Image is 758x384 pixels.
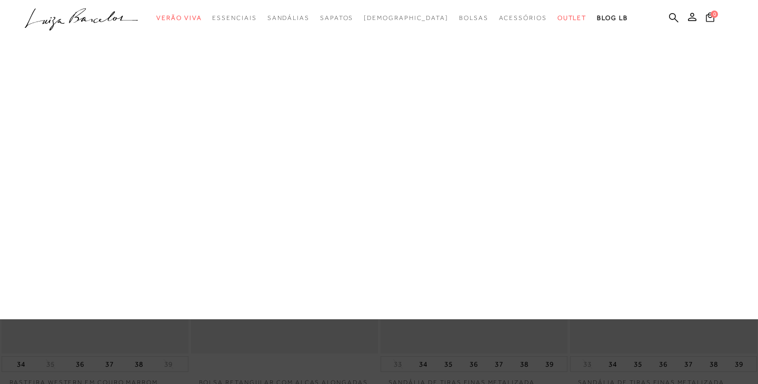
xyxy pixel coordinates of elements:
span: Sapatos [320,14,353,22]
button: 0 [703,12,717,26]
span: Sandálias [267,14,310,22]
a: categoryNavScreenReaderText [320,8,353,28]
a: categoryNavScreenReaderText [557,8,587,28]
a: categoryNavScreenReaderText [212,8,256,28]
a: categoryNavScreenReaderText [459,8,488,28]
span: Bolsas [459,14,488,22]
span: BLOG LB [597,14,627,22]
span: Outlet [557,14,587,22]
span: Verão Viva [156,14,202,22]
span: [DEMOGRAPHIC_DATA] [364,14,448,22]
a: categoryNavScreenReaderText [156,8,202,28]
a: categoryNavScreenReaderText [267,8,310,28]
span: Acessórios [499,14,547,22]
a: BLOG LB [597,8,627,28]
span: 0 [711,11,718,18]
span: Essenciais [212,14,256,22]
a: noSubCategoriesText [364,8,448,28]
a: categoryNavScreenReaderText [499,8,547,28]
